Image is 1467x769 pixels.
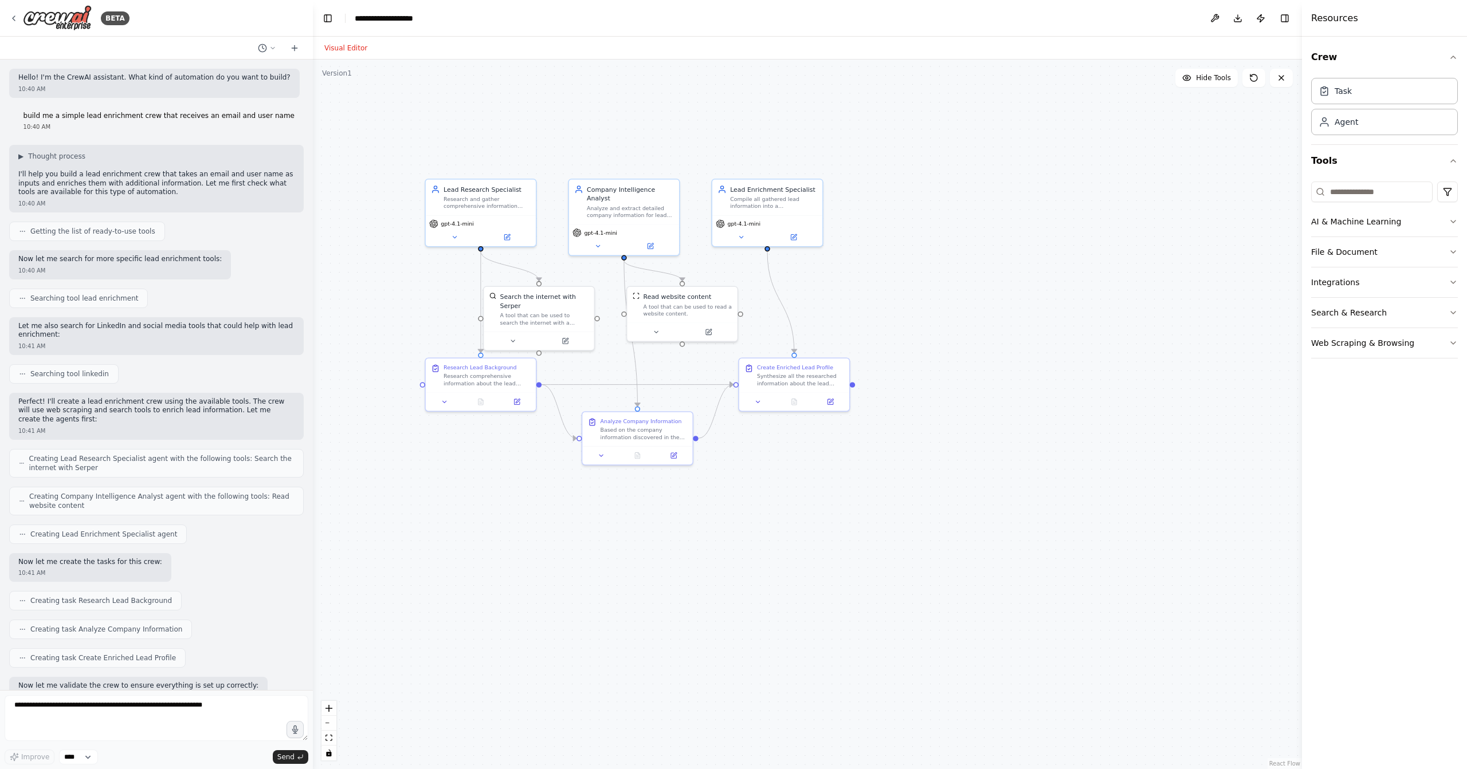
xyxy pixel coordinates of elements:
[253,41,281,55] button: Switch to previous chat
[30,227,155,236] span: Getting the list of ready-to-use tools
[699,380,733,443] g: Edge from 21e0e7f7-ea5f-4903-bd50-677ed177ddfc to 862a7e00-f1c2-4a18-b543-3835a82d6de7
[683,327,733,338] button: Open in side panel
[425,179,536,247] div: Lead Research SpecialistResearch and gather comprehensive information about a lead using their em...
[1335,116,1358,128] div: Agent
[1175,69,1238,87] button: Hide Tools
[1311,11,1358,25] h4: Resources
[540,336,590,346] button: Open in side panel
[321,716,336,731] button: zoom out
[489,292,497,299] img: SerperDevTool
[321,701,336,760] div: React Flow controls
[23,123,295,131] div: 10:40 AM
[444,185,531,194] div: Lead Research Specialist
[727,220,760,228] span: gpt-4.1-mini
[619,261,687,281] g: Edge from 684f9a7a-4554-4f51-b00d-a48a77130f48 to 00124eda-82e7-4a47-98a6-6ea259d9d8d5
[775,396,813,407] button: No output available
[568,179,680,256] div: Company Intelligence AnalystAnalyze and extract detailed company information for leads, including...
[18,558,162,567] p: Now let me create the tasks for this crew:
[587,204,674,219] div: Analyze and extract detailed company information for leads, including company size, industry, rec...
[711,179,823,247] div: Lead Enrichment SpecialistCompile all gathered lead information into a comprehensive, actionable ...
[1277,10,1293,26] button: Hide right sidebar
[30,530,177,539] span: Creating Lead Enrichment Specialist agent
[273,750,308,764] button: Send
[444,373,531,387] div: Research comprehensive information about the lead using their email ({email}) and name ({user_nam...
[1311,207,1458,236] button: AI & Machine Learning
[18,427,295,435] div: 10:41 AM
[481,232,532,243] button: Open in side panel
[1196,73,1231,82] span: Hide Tools
[18,152,85,161] button: ▶Thought process
[320,10,336,26] button: Hide left sidebar
[425,357,536,412] div: Research Lead BackgroundResearch comprehensive information about the lead using their email ({ema...
[500,312,589,326] div: A tool that can be used to search the internet with a search_query. Supports different search typ...
[5,750,54,764] button: Improve
[441,220,474,228] span: gpt-4.1-mini
[815,396,846,407] button: Open in side panel
[730,196,817,210] div: Compile all gathered lead information into a comprehensive, actionable lead profile with scoring ...
[1311,267,1458,297] button: Integrations
[501,396,532,407] button: Open in side panel
[18,255,222,264] p: Now let me search for more specific lead enrichment tools:
[355,13,413,24] nav: breadcrumb
[287,721,304,738] button: Click to speak your automation idea
[633,292,640,299] img: ScrapeWebsiteTool
[1311,177,1458,368] div: Tools
[542,380,733,389] g: Edge from 37cf7d1f-bd6d-4955-99fa-6098a16bca11 to 862a7e00-f1c2-4a18-b543-3835a82d6de7
[1311,328,1458,358] button: Web Scraping & Browsing
[30,625,182,634] span: Creating task Analyze Company Information
[476,251,485,353] g: Edge from 407f5f67-6acd-4793-9d0b-7dc8a45a323e to 37cf7d1f-bd6d-4955-99fa-6098a16bca11
[18,569,162,577] div: 10:41 AM
[619,261,642,407] g: Edge from 684f9a7a-4554-4f51-b00d-a48a77130f48 to 21e0e7f7-ea5f-4903-bd50-677ed177ddfc
[29,454,294,472] span: Creating Lead Research Specialist agent with the following tools: Search the internet with Serper
[18,85,291,93] div: 10:40 AM
[1311,145,1458,177] button: Tools
[587,185,674,203] div: Company Intelligence Analyst
[601,417,682,425] div: Analyze Company Information
[18,152,23,161] span: ▶
[285,41,304,55] button: Start a new chat
[18,681,258,691] p: Now let me validate the crew to ensure everything is set up correctly:
[644,292,712,301] div: Read website content
[277,752,295,762] span: Send
[1311,73,1458,144] div: Crew
[601,427,688,441] div: Based on the company information discovered in the lead research, conduct a deep analysis of the ...
[30,369,109,378] span: Searching tool linkedin
[1269,760,1300,767] a: React Flow attribution
[322,69,352,78] div: Version 1
[757,364,833,371] div: Create Enriched Lead Profile
[30,596,172,605] span: Creating task Research Lead Background
[18,322,295,340] p: Let me also search for LinkedIn and social media tools that could help with lead enrichment:
[618,450,656,461] button: No output available
[21,752,49,762] span: Improve
[18,397,295,424] p: Perfect! I'll create a lead enrichment crew using the available tools. The crew will use web scra...
[625,241,676,252] button: Open in side panel
[738,357,850,412] div: Create Enriched Lead ProfileSynthesize all the researched information about the lead ({user_name}...
[584,229,617,236] span: gpt-4.1-mini
[321,731,336,746] button: fit view
[18,342,295,350] div: 10:41 AM
[30,653,176,662] span: Creating task Create Enriched Lead Profile
[18,199,295,208] div: 10:40 AM
[30,294,138,303] span: Searching tool lead enrichment
[18,266,222,275] div: 10:40 AM
[29,492,294,510] span: Creating Company Intelligence Analyst agent with the following tools: Read website content
[483,286,595,350] div: SerperDevToolSearch the internet with SerperA tool that can be used to search the internet with a...
[763,251,799,353] g: Edge from 651f6468-c4e5-4a3a-9d7f-2ca4828ba846 to 862a7e00-f1c2-4a18-b543-3835a82d6de7
[757,373,844,387] div: Synthesize all the researched information about the lead ({user_name}) and their company into a c...
[476,251,543,281] g: Edge from 407f5f67-6acd-4793-9d0b-7dc8a45a323e to c231992a-554c-4d54-a573-0a7983afb3a0
[730,185,817,194] div: Lead Enrichment Specialist
[101,11,130,25] div: BETA
[321,701,336,716] button: zoom in
[23,112,295,121] p: build me a simple lead enrichment crew that receives an email and user name
[582,411,693,466] div: Analyze Company InformationBased on the company information discovered in the lead research, cond...
[317,41,374,55] button: Visual Editor
[1311,237,1458,267] button: File & Document
[500,292,589,310] div: Search the internet with Serper
[1311,41,1458,73] button: Crew
[462,396,500,407] button: No output available
[768,232,819,243] button: Open in side panel
[321,746,336,760] button: toggle interactivity
[28,152,85,161] span: Thought process
[444,196,531,210] div: Research and gather comprehensive information about a lead using their email ({email}) and name (...
[444,364,516,371] div: Research Lead Background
